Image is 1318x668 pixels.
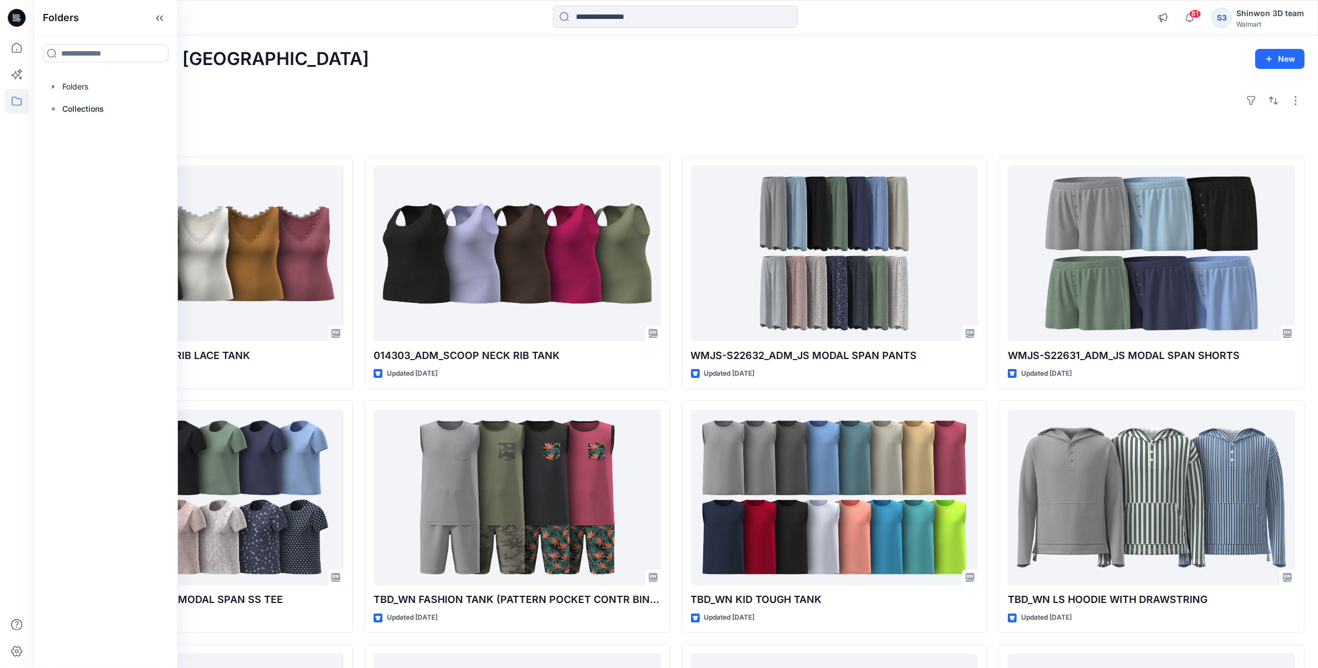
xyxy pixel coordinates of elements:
a: TBD_WN FASHION TANK (PATTERN POCKET CONTR BINDING) [374,410,661,586]
p: Updated [DATE] [1021,612,1072,624]
div: S3 [1212,8,1232,28]
p: WMJS-S22631_ADM_JS MODAL SPAN SHORTS [1008,348,1295,363]
h2: Welcome back, [GEOGRAPHIC_DATA] [47,49,369,69]
p: 014303_ADM_SCOOP NECK RIB TANK [374,348,661,363]
p: WMJS-S22632_ADM_JS MODAL SPAN PANTS [691,348,978,363]
p: Updated [DATE] [704,612,755,624]
p: TBD_WN KID TOUGH TANK [691,592,978,607]
a: WMJS-S22632_ADM_JS MODAL SPAN PANTS [691,166,978,342]
p: WMJS-S22630_ADM_JS MODAL SPAN SS TEE [56,592,344,607]
a: TBD_WN KID TOUGH TANK [691,410,978,586]
a: WMJS-S22630_ADM_JS MODAL SPAN SS TEE [56,410,344,586]
span: 81 [1189,9,1201,18]
p: TBD_WN LS HOODIE WITH DRAWSTRING [1008,592,1295,607]
div: Shinwon 3D team [1236,7,1304,20]
div: Walmart [1236,20,1304,28]
p: TBD_WN FASHION TANK (PATTERN POCKET CONTR BINDING) [374,592,661,607]
a: WMJS-S22631_ADM_JS MODAL SPAN SHORTS [1008,166,1295,342]
p: Updated [DATE] [1021,368,1072,380]
button: New [1255,49,1305,69]
p: Collections [62,102,104,116]
p: Updated [DATE] [387,368,437,380]
p: Updated [DATE] [704,368,755,380]
p: Updated [DATE] [387,612,437,624]
p: SCSW0009SM26_ADM_RIB LACE TANK [56,348,344,363]
h4: Styles [47,132,1305,145]
a: 014303_ADM_SCOOP NECK RIB TANK [374,166,661,342]
a: TBD_WN LS HOODIE WITH DRAWSTRING [1008,410,1295,586]
a: SCSW0009SM26_ADM_RIB LACE TANK [56,166,344,342]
